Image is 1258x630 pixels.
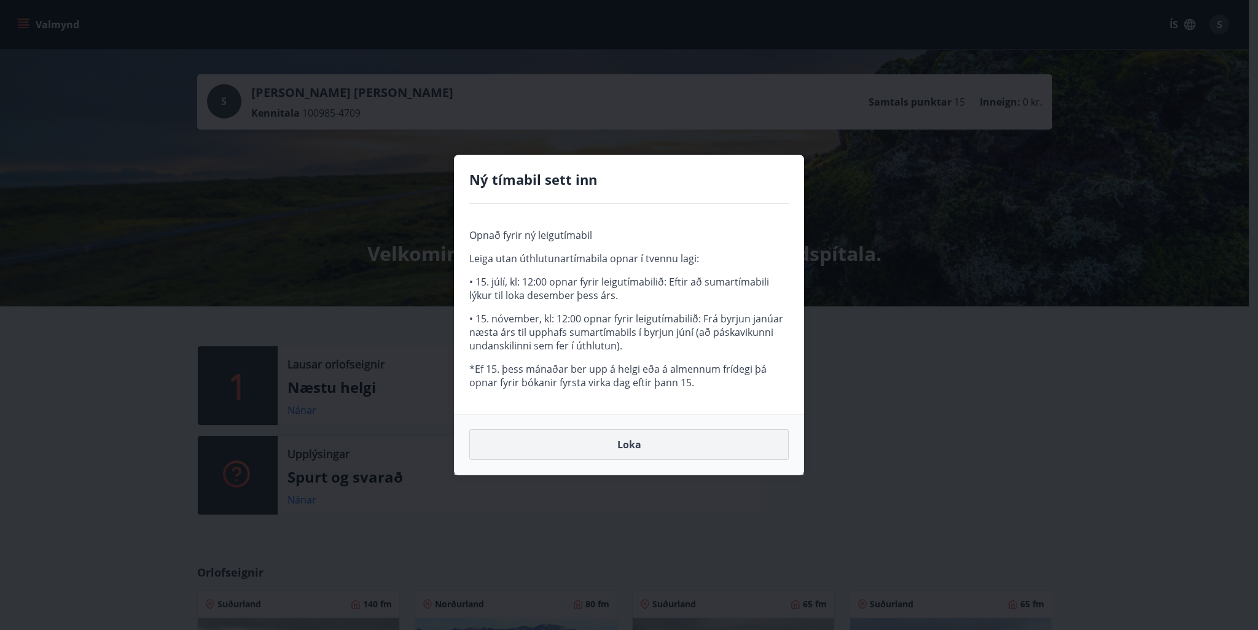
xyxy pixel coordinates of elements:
button: Loka [469,429,789,460]
h4: Ný tímabil sett inn [469,170,789,189]
p: • 15. júlí, kl: 12:00 opnar fyrir leigutímabilið: Eftir að sumartímabili lýkur til loka desember ... [469,275,789,302]
p: *Ef 15. þess mánaðar ber upp á helgi eða á almennum frídegi þá opnar fyrir bókanir fyrsta virka d... [469,362,789,389]
p: Opnað fyrir ný leigutímabil [469,228,789,242]
p: • 15. nóvember, kl: 12:00 opnar fyrir leigutímabilið: Frá byrjun janúar næsta árs til upphafs sum... [469,312,789,352]
p: Leiga utan úthlutunartímabila opnar í tvennu lagi: [469,252,789,265]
